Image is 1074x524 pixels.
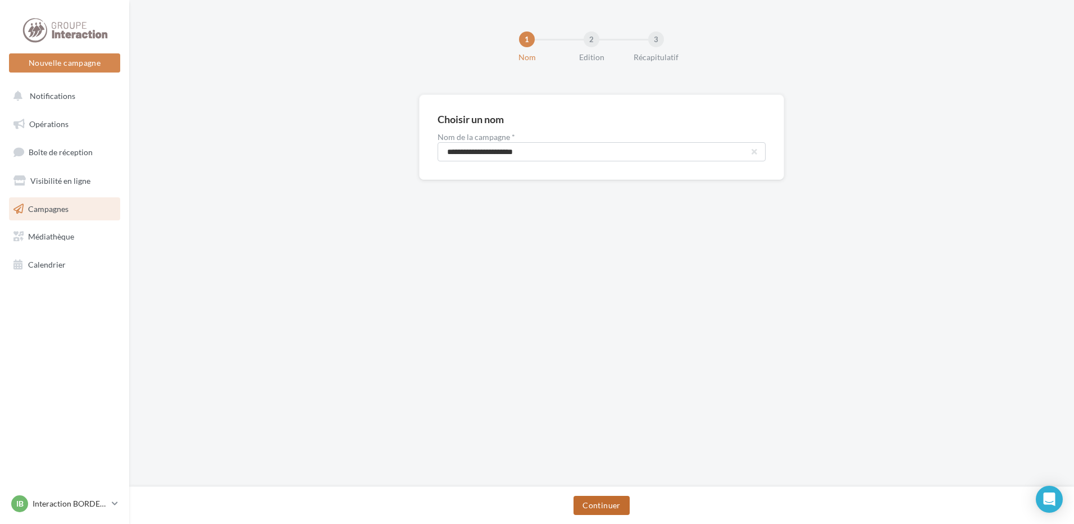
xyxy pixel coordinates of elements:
[438,133,766,141] label: Nom de la campagne *
[29,147,93,157] span: Boîte de réception
[16,498,24,509] span: IB
[519,31,535,47] div: 1
[28,260,66,269] span: Calendrier
[30,91,75,101] span: Notifications
[574,496,629,515] button: Continuer
[7,197,122,221] a: Campagnes
[28,232,74,241] span: Médiathèque
[584,31,599,47] div: 2
[30,176,90,186] span: Visibilité en ligne
[29,119,69,129] span: Opérations
[9,53,120,73] button: Nouvelle campagne
[7,112,122,136] a: Opérations
[620,52,692,63] div: Récapitulatif
[7,253,122,277] a: Calendrier
[491,52,563,63] div: Nom
[648,31,664,47] div: 3
[9,493,120,514] a: IB Interaction BORDEAUX
[7,84,118,108] button: Notifications
[1036,486,1063,513] div: Open Intercom Messenger
[438,114,504,124] div: Choisir un nom
[7,140,122,164] a: Boîte de réception
[7,225,122,249] a: Médiathèque
[33,498,107,509] p: Interaction BORDEAUX
[28,204,69,213] span: Campagnes
[556,52,627,63] div: Edition
[7,169,122,193] a: Visibilité en ligne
